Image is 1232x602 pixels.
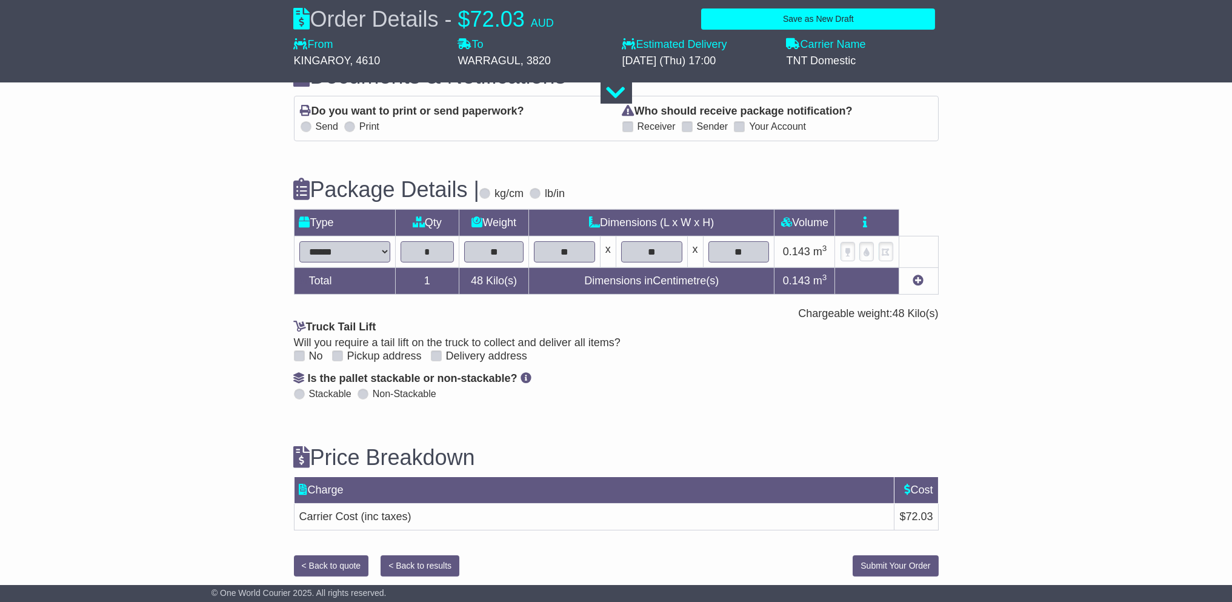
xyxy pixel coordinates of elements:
td: x [687,236,703,267]
label: Sender [697,121,728,132]
span: m [813,246,827,258]
h3: Price Breakdown [294,446,939,470]
span: Carrier Cost [299,510,358,523]
span: © One World Courier 2025. All rights reserved. [211,588,387,598]
span: KINGAROY [294,55,350,67]
sup: 3 [822,244,827,253]
label: Truck Tail Lift [294,321,376,334]
td: Weight [459,209,529,236]
span: Is the pallet stackable or non-stackable? [308,372,518,384]
td: Kilo(s) [459,267,529,294]
button: Submit Your Order [853,555,938,577]
span: Submit Your Order [861,561,930,570]
label: Do you want to print or send paperwork? [301,105,524,118]
td: Dimensions in Centimetre(s) [528,267,774,294]
td: Charge [294,477,894,504]
span: 0.143 [783,275,810,287]
a: Add new item [913,275,924,287]
label: Stackable [309,388,351,400]
span: , 3820 [521,55,551,67]
div: Order Details - [294,6,554,32]
button: < Back to results [381,555,459,577]
div: Chargeable weight: Kilo(s) [294,307,939,321]
span: WARRAGUL [458,55,521,67]
td: Volume [774,209,835,236]
span: 0.143 [783,246,810,258]
td: Type [294,209,395,236]
button: Save as New Draft [701,8,935,30]
button: < Back to quote [294,555,369,577]
label: Pickup address [347,350,422,363]
td: x [600,236,616,267]
label: lb/in [545,187,565,201]
span: 48 [892,307,904,319]
span: 72.03 [470,7,525,32]
span: , 4610 [350,55,380,67]
span: $72.03 [899,510,933,523]
span: m [813,275,827,287]
label: Receiver [638,121,676,132]
label: Your Account [749,121,806,132]
span: $ [458,7,470,32]
td: Dimensions (L x W x H) [528,209,774,236]
label: Send [316,121,338,132]
td: 1 [395,267,459,294]
sup: 3 [822,273,827,282]
span: (inc taxes) [361,510,411,523]
label: No [309,350,323,363]
div: TNT Domestic [787,55,939,68]
label: Non-Stackable [373,388,436,400]
td: Total [294,267,395,294]
label: Delivery address [446,350,527,363]
div: [DATE] (Thu) 17:00 [622,55,774,68]
label: Print [359,121,379,132]
label: Who should receive package notification? [622,105,853,118]
label: kg/cm [494,187,524,201]
td: Qty [395,209,459,236]
label: To [458,38,484,52]
label: From [294,38,333,52]
span: AUD [531,17,554,29]
td: Cost [894,477,938,504]
label: Carrier Name [787,38,866,52]
span: 48 [471,275,483,287]
div: Will you require a tail lift on the truck to collect and deliver all items? [294,336,939,350]
h3: Package Details | [294,178,480,202]
label: Estimated Delivery [622,38,774,52]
